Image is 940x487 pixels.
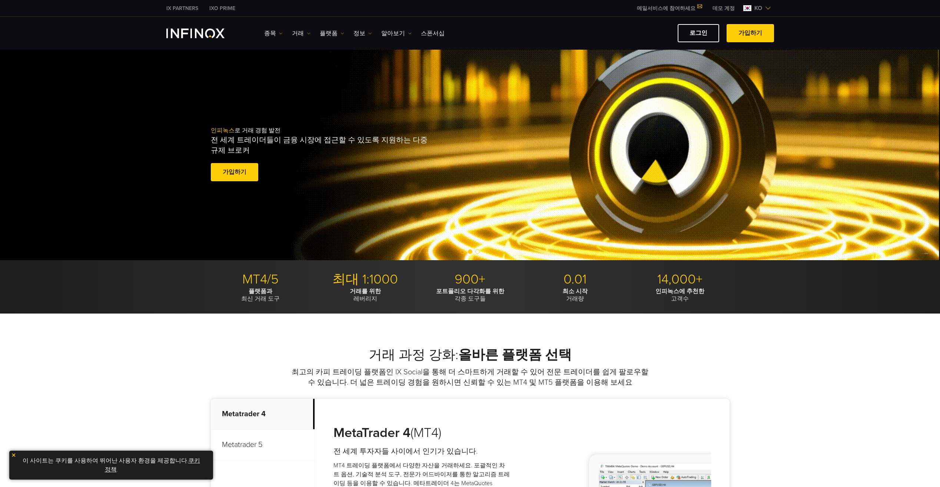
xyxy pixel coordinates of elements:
[211,288,310,302] p: 최신 거래 도구
[525,271,625,288] p: 0.01
[678,24,719,42] a: 로그인
[727,24,774,42] a: 가입하기
[461,249,465,254] span: Go to slide 1
[320,29,344,38] a: 플랫폼
[353,29,372,38] a: 정보
[13,454,209,476] p: 이 사이트는 쿠키를 사용하여 뛰어난 사용자 환경을 제공합니다. .
[562,288,588,295] strong: 최소 시작
[525,288,625,302] p: 거래량
[421,271,520,288] p: 900+
[751,4,765,13] span: ko
[630,288,730,302] p: 고객수
[166,29,242,38] a: INFINOX Logo
[211,127,235,134] span: 인피녹스
[458,347,572,363] strong: 올바른 플랫폼 선택
[249,288,272,295] strong: 플랫폼과
[631,5,707,11] a: 메일서비스에 참여하세요
[350,288,381,295] strong: 거래를 위한
[421,29,445,38] a: 스폰서십
[211,163,258,181] a: 가입하기
[211,115,486,195] div: 로 거래 경험 발전
[290,367,650,388] p: 최고의 카피 트레이딩 플랫폼인 IX Social을 통해 더 스마트하게 거래할 수 있어 전문 트레이더를 쉽게 팔로우할 수 있습니다. 더 넓은 트레이딩 경험을 원하시면 신뢰할 수...
[436,288,504,295] strong: 포트폴리오 다각화를 위한
[475,249,480,254] span: Go to slide 3
[11,453,16,458] img: yellow close icon
[211,347,730,363] h2: 거래 과정 강화:
[211,399,315,430] p: Metatrader 4
[421,288,520,302] p: 각종 도구들
[204,4,241,12] a: INFINOX
[161,4,204,12] a: INFINOX
[333,446,510,457] h4: 전 세계 투자자들 사이에서 인기가 있습니다.
[211,271,310,288] p: MT4/5
[316,288,415,302] p: 레버리지
[630,271,730,288] p: 14,000+
[211,430,315,460] p: Metatrader 5
[381,29,412,38] a: 알아보기
[264,29,283,38] a: 종목
[333,425,510,441] h3: (MT4)
[468,249,472,254] span: Go to slide 2
[316,271,415,288] p: 최대 1:1000
[292,29,310,38] a: 거래
[707,4,740,12] a: INFINOX MENU
[333,425,411,441] strong: MetaTrader 4
[211,135,431,156] p: 전 세계 트레이더들이 금융 시장에 접근할 수 있도록 지원하는 다중 규제 브로커
[655,288,704,295] strong: 인피녹스에 추천한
